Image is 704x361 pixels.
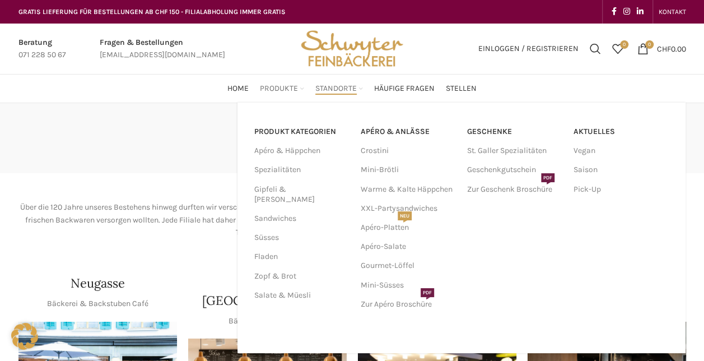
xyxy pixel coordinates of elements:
[467,122,562,141] a: Geschenke
[18,250,686,263] h2: Stadt [GEOGRAPHIC_DATA]
[574,160,669,179] a: Saison
[254,160,347,179] a: Spezialitäten
[227,77,249,100] a: Home
[361,256,456,275] a: Gourmet-Löffel
[254,228,347,247] a: Süsses
[260,77,304,100] a: Produkte
[446,84,477,94] span: Stellen
[584,38,607,60] a: Suchen
[632,38,692,60] a: 0 CHF0.00
[18,8,286,16] span: GRATIS LIEFERUNG FÜR BESTELLUNGEN AB CHF 150 - FILIALABHOLUNG IMMER GRATIS
[653,1,692,23] div: Secondary navigation
[254,286,347,305] a: Salate & Müesli
[361,276,456,295] a: Mini-Süsses
[478,45,579,53] span: Einloggen / Registrieren
[657,44,671,53] span: CHF
[574,141,669,160] a: Vegan
[260,84,298,94] span: Produkte
[47,298,148,310] p: Bäckerei & Backstuben Café
[608,4,620,20] a: Facebook social link
[633,4,647,20] a: Linkedin social link
[467,160,562,179] a: Geschenkgutschein
[227,84,249,94] span: Home
[297,43,407,53] a: Site logo
[361,218,456,237] a: Apéro-PlattenNEU
[467,180,562,199] a: Zur Geschenk BroschürePDF
[607,38,629,60] a: 0
[297,24,407,74] img: Bäckerei Schwyter
[374,84,435,94] span: Häufige Fragen
[574,122,669,141] a: Aktuelles
[620,40,628,49] span: 0
[574,180,669,199] a: Pick-Up
[374,77,435,100] a: Häufige Fragen
[254,122,347,141] a: PRODUKT KATEGORIEN
[361,295,456,314] a: Zur Apéro BroschürePDF
[361,180,456,199] a: Warme & Kalte Häppchen
[645,40,654,49] span: 0
[361,237,456,256] a: Apéro-Salate
[421,288,434,297] span: PDF
[254,267,347,286] a: Zopf & Brot
[315,77,363,100] a: Standorte
[100,36,225,62] a: Infobox link
[361,141,456,160] a: Crostini
[254,141,347,160] a: Apéro & Häppchen
[446,77,477,100] a: Stellen
[473,38,584,60] a: Einloggen / Registrieren
[18,201,686,239] p: Über die 120 Jahre unseres Bestehens hinweg durften wir verschiedene Filialen von anderen Bäckere...
[467,141,562,160] a: St. Galler Spezialitäten
[361,160,456,179] a: Mini-Brötli
[659,1,686,23] a: KONTAKT
[229,315,306,327] p: Bäckerei & Take Away
[254,180,347,209] a: Gipfeli & [PERSON_NAME]
[71,275,125,292] h4: Neugasse
[18,36,66,62] a: Infobox link
[361,199,456,218] a: XXL-Partysandwiches
[398,211,412,220] span: NEU
[254,247,347,266] a: Fladen
[657,44,686,53] bdi: 0.00
[315,84,357,94] span: Standorte
[254,209,347,228] a: Sandwiches
[541,173,554,182] span: PDF
[361,122,456,141] a: APÉRO & ANLÄSSE
[188,275,347,309] h4: Bahnhof [GEOGRAPHIC_DATA]
[13,77,692,100] div: Main navigation
[659,8,686,16] span: KONTAKT
[620,4,633,20] a: Instagram social link
[607,38,629,60] div: Meine Wunschliste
